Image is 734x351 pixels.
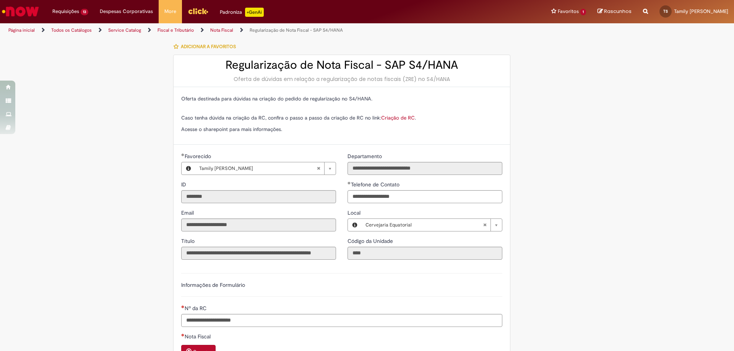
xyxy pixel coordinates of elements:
span: Rascunhos [604,8,632,15]
span: Somente leitura - ID [181,181,188,188]
span: Necessários [181,305,185,308]
span: Favoritos [558,8,579,15]
button: Favorecido, Visualizar este registro Tamily Ananias dos Santos [182,162,195,175]
a: Nota Fiscal [210,27,233,33]
input: Telefone de Contato [348,190,502,203]
span: Obrigatório Preenchido [348,181,351,184]
span: Requisições [52,8,79,15]
label: Somente leitura - Título [181,237,196,245]
span: Obrigatório Preenchido [181,153,185,156]
button: Local, Visualizar este registro Cervejaria Equatorial [348,219,362,231]
p: +GenAi [245,8,264,17]
ul: Trilhas de página [6,23,484,37]
span: Caso tenha dúvida na criação da RC, confira o passo a passo da criação de RC no link: [181,115,415,121]
button: Adicionar a Favoritos [173,39,240,55]
img: ServiceNow [1,4,40,19]
a: Todos os Catálogos [51,27,92,33]
span: Tamily [PERSON_NAME] [674,8,728,15]
span: TS [663,9,668,14]
img: click_logo_yellow_360x200.png [188,5,208,17]
div: Oferta de dúvidas em relação a regularização de notas fiscais (ZRE) no S4/HANA [181,75,502,83]
abbr: Limpar campo Local [479,219,490,231]
span: 1 [580,9,586,15]
span: Oferta destinada para dúvidas na criação do pedido de regularização no S4/HANA. [181,95,372,102]
input: Email [181,218,336,231]
abbr: Limpar campo Favorecido [313,162,324,175]
a: Criação de RC [381,115,415,121]
a: Regularização de Nota Fiscal - SAP S4/HANA [250,27,343,33]
label: Informações de Formulário [181,281,245,288]
span: Cervejaria Equatorial [365,219,483,231]
span: Despesas Corporativas [100,8,153,15]
span: Nº da RC [185,305,208,312]
span: Somente leitura - Email [181,209,195,216]
span: Telefone de Contato [351,181,401,188]
a: Página inicial [8,27,35,33]
span: More [164,8,176,15]
input: Título [181,247,336,260]
span: Tamily [PERSON_NAME] [199,162,317,175]
span: Adicionar a Favoritos [181,44,236,50]
span: Nota Fiscal [185,333,212,340]
span: Necessários [181,333,185,336]
h2: Regularização de Nota Fiscal - SAP S4/HANA [181,59,502,71]
span: Local [348,209,362,216]
label: Somente leitura - Departamento [348,152,383,160]
a: Rascunhos [598,8,632,15]
span: Acesse o sharepoint para mais informações. [181,126,282,133]
a: Service Catalog [108,27,141,33]
a: Tamily [PERSON_NAME]Limpar campo Favorecido [195,162,336,175]
a: Fiscal e Tributário [158,27,194,33]
label: Somente leitura - ID [181,181,188,188]
a: Cervejaria EquatorialLimpar campo Local [362,219,502,231]
label: Somente leitura - Email [181,209,195,217]
span: Necessários - Favorecido [185,153,213,160]
div: Padroniza [220,8,264,17]
input: Departamento [348,162,502,175]
span: 13 [81,9,88,15]
input: Nº da RC [181,314,502,327]
input: Código da Unidade [348,247,502,260]
span: . [415,115,416,121]
input: ID [181,190,336,203]
label: Somente leitura - Código da Unidade [348,237,395,245]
